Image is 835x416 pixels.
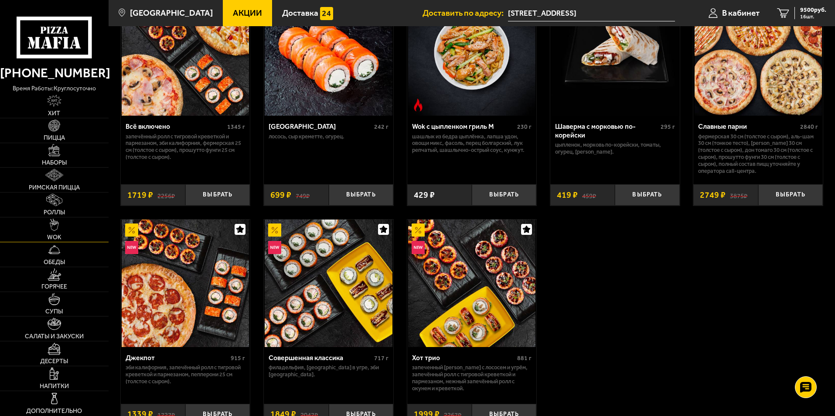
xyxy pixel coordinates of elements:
[800,14,826,19] span: 16 шт.
[412,122,515,131] div: Wok с цыпленком гриль M
[269,354,372,362] div: Совершенная классика
[517,354,532,362] span: 881 г
[282,9,318,17] span: Доставка
[423,9,508,17] span: Доставить по адресу:
[722,9,760,17] span: В кабинет
[374,123,389,131] span: 242 г
[48,110,60,117] span: Хит
[125,223,138,237] img: Акционный
[800,123,818,131] span: 2840 г
[472,184,536,206] button: Выбрать
[582,191,596,199] s: 459 ₽
[557,191,578,199] span: 419 ₽
[555,141,675,155] p: цыпленок, морковь по-корейски, томаты, огурец, [PERSON_NAME].
[233,9,262,17] span: Акции
[264,220,393,347] a: АкционныйНовинкаСовершенная классика
[25,333,84,340] span: Салаты и закуски
[47,234,61,241] span: WOK
[508,5,675,21] input: Ваш адрес доставки
[374,354,389,362] span: 717 г
[29,185,80,191] span: Римская пицца
[44,210,65,216] span: Роллы
[700,191,726,199] span: 2749 ₽
[26,408,82,414] span: Дополнительно
[269,133,389,140] p: лосось, Сыр креметте, огурец.
[555,122,658,139] div: Шаверма с морковью по-корейски
[121,220,250,347] a: АкционныйНовинкаДжекпот
[127,191,153,199] span: 1719 ₽
[758,184,823,206] button: Выбрать
[270,191,291,199] span: 699 ₽
[320,7,333,20] img: 15daf4d41897b9f0e9f617042186c801.svg
[44,135,65,141] span: Пицца
[41,284,67,290] span: Горячее
[412,133,532,154] p: шашлык из бедра цыплёнка, лапша удон, овощи микс, фасоль, перец болгарский, лук репчатый, шашлычн...
[698,122,798,131] div: Славные парни
[414,191,435,199] span: 429 ₽
[40,383,69,389] span: Напитки
[412,223,425,237] img: Акционный
[296,191,310,199] s: 749 ₽
[269,364,389,378] p: Филадельфия, [GEOGRAPHIC_DATA] в угре, Эби [GEOGRAPHIC_DATA].
[265,220,392,347] img: Совершенная классика
[126,364,245,385] p: Эби Калифорния, Запечённый ролл с тигровой креветкой и пармезаном, Пепперони 25 см (толстое с сыр...
[42,160,67,166] span: Наборы
[517,123,532,131] span: 230 г
[269,122,372,131] div: [GEOGRAPHIC_DATA]
[407,220,537,347] a: АкционныйНовинкаХот трио
[126,354,229,362] div: Джекпот
[40,358,68,364] span: Десерты
[44,259,65,265] span: Обеды
[185,184,250,206] button: Выбрать
[157,191,175,199] s: 2256 ₽
[126,133,245,161] p: Запечённый ролл с тигровой креветкой и пармезаном, Эби Калифорния, Фермерская 25 см (толстое с сы...
[412,241,425,254] img: Новинка
[412,364,532,392] p: Запеченный [PERSON_NAME] с лососем и угрём, Запечённый ролл с тигровой креветкой и пармезаном, Не...
[125,241,138,254] img: Новинка
[408,220,535,347] img: Хот трио
[698,133,818,175] p: Фермерская 30 см (толстое с сыром), Аль-Шам 30 см (тонкое тесто), [PERSON_NAME] 30 см (толстое с ...
[329,184,393,206] button: Выбрать
[412,99,425,112] img: Острое блюдо
[231,354,245,362] span: 915 г
[227,123,245,131] span: 1345 г
[730,191,747,199] s: 3875 ₽
[800,7,826,13] span: 9500 руб.
[45,309,63,315] span: Супы
[661,123,675,131] span: 295 г
[130,9,213,17] span: [GEOGRAPHIC_DATA]
[615,184,679,206] button: Выбрать
[412,354,515,362] div: Хот трио
[126,122,225,131] div: Всё включено
[122,220,249,347] img: Джекпот
[268,241,281,254] img: Новинка
[268,223,281,237] img: Акционный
